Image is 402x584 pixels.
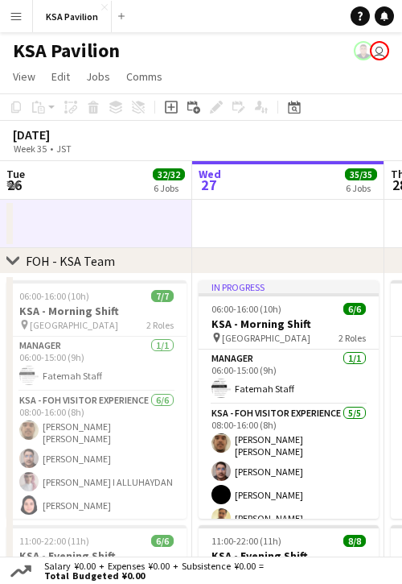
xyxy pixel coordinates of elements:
[199,317,379,331] h3: KSA - Morning Shift
[45,66,76,87] a: Edit
[80,66,117,87] a: Jobs
[199,280,379,293] div: In progress
[222,332,310,344] span: [GEOGRAPHIC_DATA]
[151,535,174,547] span: 6/6
[151,290,174,302] span: 7/7
[19,290,89,302] span: 06:00-16:00 (10h)
[199,549,379,563] h3: KSA - Evening Shift
[13,39,120,63] h1: KSA Pavilion
[199,167,221,181] span: Wed
[343,303,366,315] span: 6/6
[153,168,185,180] span: 32/32
[120,66,169,87] a: Comms
[10,143,50,155] span: Week 35
[354,41,373,60] app-user-avatar: Hussein Al Najjar
[199,280,379,519] app-job-card: In progress06:00-16:00 (10h)6/6KSA - Morning Shift [GEOGRAPHIC_DATA]2 RolesManager1/106:00-15:00 ...
[26,253,115,269] div: FOH - KSA Team
[13,69,35,84] span: View
[44,571,264,581] span: Total Budgeted ¥0.00
[19,535,89,547] span: 11:00-22:00 (11h)
[345,168,377,180] span: 35/35
[370,41,389,60] app-user-avatar: Isra Alsharyofi
[6,304,187,318] h3: KSA - Morning Shift
[346,182,376,194] div: 6 Jobs
[146,319,174,331] span: 2 Roles
[6,280,187,519] app-job-card: 06:00-16:00 (10h)7/7KSA - Morning Shift [GEOGRAPHIC_DATA]2 RolesManager1/106:00-15:00 (9h)Fatemah...
[51,69,70,84] span: Edit
[86,69,110,84] span: Jobs
[35,561,267,581] div: Salary ¥0.00 + Expenses ¥0.00 + Subsistence ¥0.00 =
[126,69,162,84] span: Comms
[6,167,25,181] span: Tue
[343,535,366,547] span: 8/8
[33,1,112,32] button: KSA Pavilion
[154,182,184,194] div: 6 Jobs
[199,350,379,404] app-card-role: Manager1/106:00-15:00 (9h)Fatemah Staff
[6,66,42,87] a: View
[56,143,72,155] div: JST
[4,176,25,194] span: 26
[6,337,187,391] app-card-role: Manager1/106:00-15:00 (9h)Fatemah Staff
[6,549,187,563] h3: KSA - Evening Shift
[211,303,281,315] span: 06:00-16:00 (10h)
[196,176,221,194] span: 27
[6,391,187,568] app-card-role: KSA - FOH Visitor Experience6/608:00-16:00 (8h)[PERSON_NAME] [PERSON_NAME][PERSON_NAME][PERSON_NA...
[30,319,118,331] span: [GEOGRAPHIC_DATA]
[338,332,366,344] span: 2 Roles
[13,126,109,143] div: [DATE]
[211,535,281,547] span: 11:00-22:00 (11h)
[199,404,379,557] app-card-role: KSA - FOH Visitor Experience5/508:00-16:00 (8h)[PERSON_NAME] [PERSON_NAME][PERSON_NAME][PERSON_NA...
